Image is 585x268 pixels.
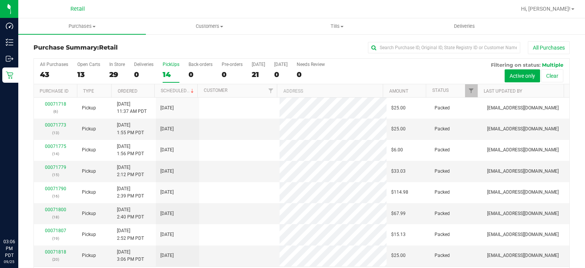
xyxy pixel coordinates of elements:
[222,62,243,67] div: Pre-orders
[435,168,450,175] span: Packed
[18,23,146,30] span: Purchases
[274,23,401,30] span: Tills
[391,189,408,196] span: $114.98
[134,62,153,67] div: Deliveries
[117,164,144,178] span: [DATE] 2:12 PM PDT
[45,207,66,212] a: 00071800
[435,252,450,259] span: Packed
[117,122,144,136] span: [DATE] 1:55 PM PDT
[34,44,212,51] h3: Purchase Summary:
[45,144,66,149] a: 00071775
[3,238,15,259] p: 03:06 PM PDT
[542,62,563,68] span: Multiple
[38,193,73,200] p: (16)
[82,146,96,154] span: Pickup
[45,249,66,255] a: 00071818
[368,42,520,53] input: Search Purchase ID, Original ID, State Registry ID or Customer Name...
[82,104,96,112] span: Pickup
[40,88,69,94] a: Purchase ID
[82,125,96,133] span: Pickup
[487,168,559,175] span: [EMAIL_ADDRESS][DOMAIN_NAME]
[77,62,100,67] div: Open Carts
[38,171,73,178] p: (15)
[45,122,66,128] a: 00071773
[161,88,195,93] a: Scheduled
[160,146,174,154] span: [DATE]
[8,207,30,230] iframe: Resource center
[435,189,450,196] span: Packed
[77,70,100,79] div: 13
[109,62,125,67] div: In Store
[435,231,450,238] span: Packed
[487,125,559,133] span: [EMAIL_ADDRESS][DOMAIN_NAME]
[118,88,137,94] a: Ordered
[38,129,73,136] p: (13)
[40,70,68,79] div: 43
[391,210,406,217] span: $67.99
[401,18,528,34] a: Deliveries
[160,231,174,238] span: [DATE]
[83,88,94,94] a: Type
[204,88,227,93] a: Customer
[297,70,325,79] div: 0
[505,69,540,82] button: Active only
[6,22,13,30] inline-svg: Dashboard
[117,206,144,221] span: [DATE] 2:40 PM PDT
[109,70,125,79] div: 29
[18,18,146,34] a: Purchases
[146,18,273,34] a: Customers
[38,235,73,242] p: (19)
[391,252,406,259] span: $25.00
[435,146,450,154] span: Packed
[38,108,73,115] p: (6)
[252,62,265,67] div: [DATE]
[22,206,32,215] iframe: Resource center unread badge
[160,104,174,112] span: [DATE]
[435,104,450,112] span: Packed
[391,231,406,238] span: $15.13
[391,125,406,133] span: $25.00
[297,62,325,67] div: Needs Review
[163,62,179,67] div: PickUps
[40,62,68,67] div: All Purchases
[117,143,144,157] span: [DATE] 1:56 PM PDT
[38,150,73,157] p: (14)
[264,84,277,97] a: Filter
[160,210,174,217] span: [DATE]
[38,256,73,263] p: (20)
[487,210,559,217] span: [EMAIL_ADDRESS][DOMAIN_NAME]
[389,88,408,94] a: Amount
[274,70,288,79] div: 0
[82,210,96,217] span: Pickup
[391,146,403,154] span: $6.00
[82,231,96,238] span: Pickup
[160,252,174,259] span: [DATE]
[273,18,401,34] a: Tills
[70,6,85,12] span: Retail
[391,168,406,175] span: $33.03
[163,70,179,79] div: 14
[277,84,383,98] th: Address
[189,70,213,79] div: 0
[274,62,288,67] div: [DATE]
[45,101,66,107] a: 00071718
[528,41,570,54] button: All Purchases
[435,210,450,217] span: Packed
[117,185,144,200] span: [DATE] 2:39 PM PDT
[484,88,522,94] a: Last Updated By
[160,125,174,133] span: [DATE]
[491,62,540,68] span: Filtering on status:
[45,165,66,170] a: 00071779
[521,6,571,12] span: Hi, [PERSON_NAME]!
[6,55,13,63] inline-svg: Outbound
[3,259,15,265] p: 09/25
[487,231,559,238] span: [EMAIL_ADDRESS][DOMAIN_NAME]
[45,186,66,191] a: 00071790
[45,228,66,233] a: 00071807
[435,125,450,133] span: Packed
[189,62,213,67] div: Back-orders
[252,70,265,79] div: 21
[117,227,144,242] span: [DATE] 2:52 PM PDT
[160,168,174,175] span: [DATE]
[541,69,563,82] button: Clear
